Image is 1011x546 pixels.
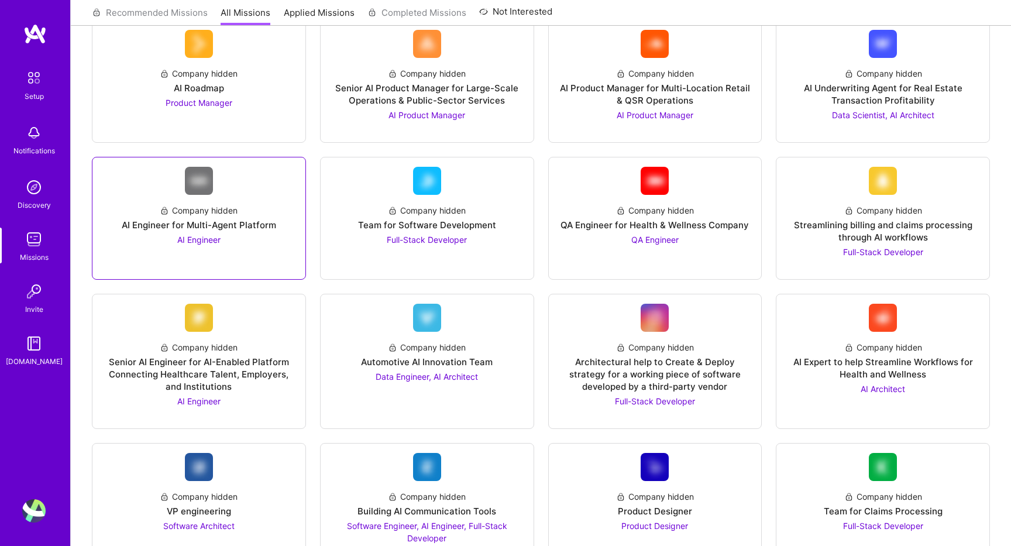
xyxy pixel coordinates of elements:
img: setup [22,66,46,90]
img: Company Logo [413,453,441,481]
img: Invite [22,280,46,303]
img: Company Logo [413,167,441,195]
a: Not Interested [479,5,552,26]
div: Company hidden [844,67,922,80]
div: Company hidden [616,341,694,353]
img: logo [23,23,47,44]
img: Company Logo [869,30,897,58]
div: Missions [20,251,49,263]
div: AI Engineer for Multi-Agent Platform [122,219,276,231]
div: Company hidden [388,341,466,353]
div: Product Designer [618,505,692,517]
div: Setup [25,90,44,102]
span: Full-Stack Developer [843,521,923,531]
span: Full-Stack Developer [615,396,695,406]
img: Company Logo [869,167,897,195]
div: AI Product Manager for Multi-Location Retail & QSR Operations [558,82,752,107]
img: Company Logo [641,453,669,481]
div: Team for Claims Processing [824,505,943,517]
div: Automotive AI Innovation Team [361,356,493,368]
img: Company Logo [869,304,897,332]
div: Company hidden [844,490,922,503]
span: AI Engineer [177,235,221,245]
div: Company hidden [160,341,238,353]
a: All Missions [221,6,270,26]
div: Notifications [13,145,55,157]
img: Company Logo [413,30,441,58]
span: QA Engineer [631,235,679,245]
div: Company hidden [616,204,694,217]
span: AI Architect [861,384,905,394]
div: Senior AI Product Manager for Large-Scale Operations & Public-Sector Services [330,82,524,107]
span: Data Engineer, AI Architect [376,372,478,382]
img: Company Logo [641,30,669,58]
div: Company hidden [844,341,922,353]
div: Senior AI Engineer for AI-Enabled Platform Connecting Healthcare Talent, Employers, and Institutions [102,356,296,393]
img: Company Logo [185,30,213,58]
img: Company Logo [185,453,213,481]
img: bell [22,121,46,145]
span: AI Product Manager [388,110,465,120]
span: Full-Stack Developer [387,235,467,245]
img: User Avatar [22,499,46,523]
img: Company Logo [413,304,441,332]
div: Company hidden [160,67,238,80]
div: Architectural help to Create & Deploy strategy for a working piece of software developed by a thi... [558,356,752,393]
div: Company hidden [616,67,694,80]
div: Company hidden [388,204,466,217]
div: Company hidden [844,204,922,217]
img: Company Logo [185,304,213,332]
img: teamwork [22,228,46,251]
span: Data Scientist, AI Architect [832,110,934,120]
div: Discovery [18,199,51,211]
div: Company hidden [616,490,694,503]
span: AI Engineer [177,396,221,406]
img: Company Logo [185,167,213,195]
img: Company Logo [869,453,897,481]
img: Company Logo [641,304,669,332]
div: AI Expert to help Streamline Workflows for Health and Wellness [786,356,980,380]
span: Product Designer [621,521,688,531]
div: VP engineering [167,505,231,517]
div: Company hidden [160,490,238,503]
span: AI Product Manager [617,110,693,120]
img: guide book [22,332,46,355]
div: Building AI Communication Tools [357,505,496,517]
div: Company hidden [388,490,466,503]
div: [DOMAIN_NAME] [6,355,63,368]
div: Team for Software Development [358,219,496,231]
img: discovery [22,176,46,199]
div: Company hidden [388,67,466,80]
span: Full-Stack Developer [843,247,923,257]
div: Streamlining billing and claims processing through AI workflows [786,219,980,243]
img: Company Logo [641,167,669,195]
span: Product Manager [166,98,232,108]
div: Company hidden [160,204,238,217]
div: AI Roadmap [174,82,224,94]
div: AI Underwriting Agent for Real Estate Transaction Profitability [786,82,980,107]
span: Software Engineer, AI Engineer, Full-Stack Developer [347,521,507,543]
div: QA Engineer for Health & Wellness Company [560,219,749,231]
div: Invite [25,303,43,315]
span: Software Architect [163,521,235,531]
a: Applied Missions [284,6,355,26]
